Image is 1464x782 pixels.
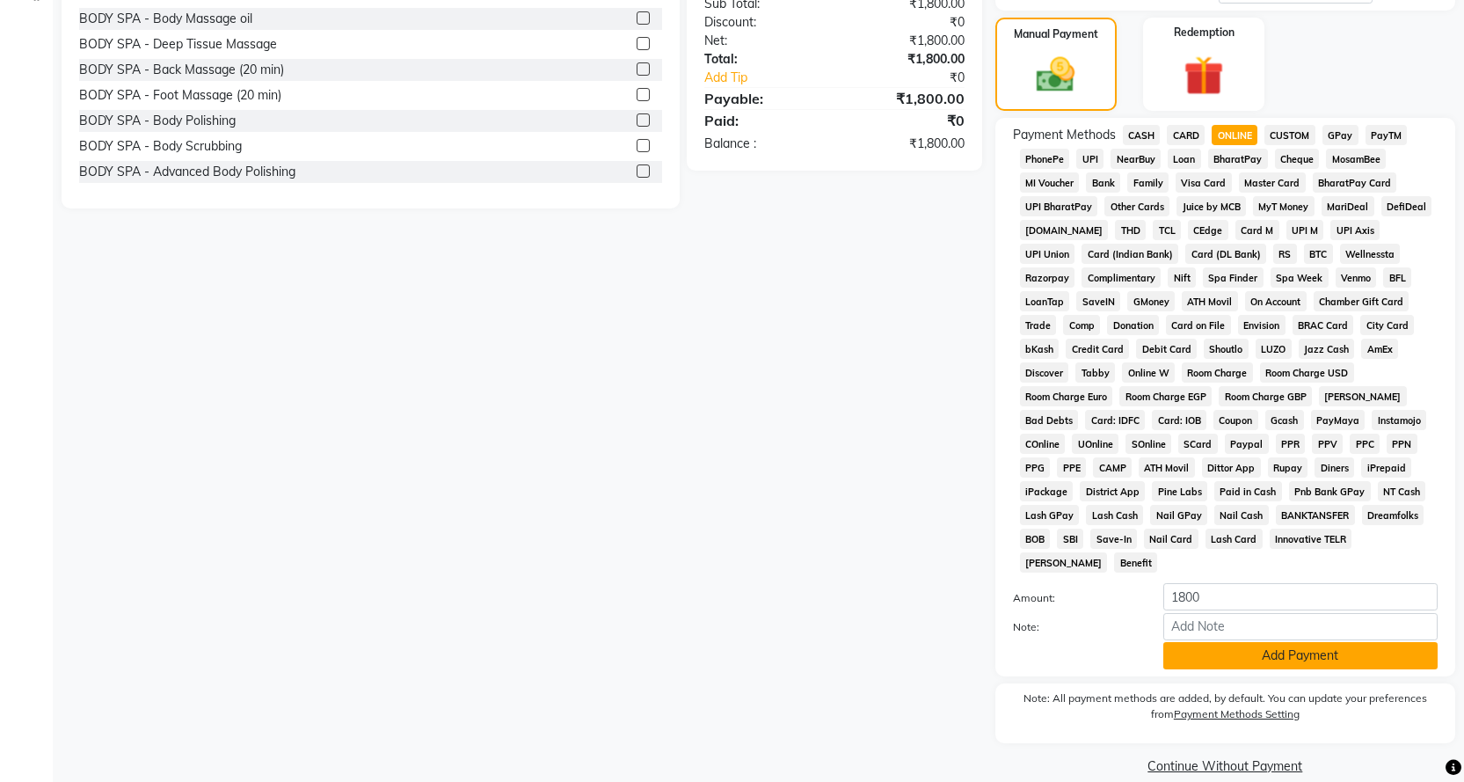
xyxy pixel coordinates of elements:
span: Discover [1020,362,1069,383]
div: BODY SPA - Advanced Body Polishing [79,163,295,181]
span: LUZO [1256,339,1292,359]
span: Benefit [1114,552,1157,573]
span: Online W [1122,362,1175,383]
span: MyT Money [1253,196,1315,216]
span: Debit Card [1136,339,1197,359]
span: Nail Cash [1214,505,1269,525]
span: Dreamfolks [1362,505,1424,525]
div: ₹1,800.00 [834,88,978,109]
span: Card M [1235,220,1279,240]
span: CUSTOM [1264,125,1315,145]
input: Amount [1163,583,1438,610]
span: Juice by MCB [1176,196,1246,216]
div: BODY SPA - Foot Massage (20 min) [79,86,281,105]
a: Continue Without Payment [999,757,1452,776]
span: CARD [1167,125,1205,145]
span: PPV [1312,434,1343,454]
span: Innovative TELR [1270,529,1352,549]
span: Credit Card [1066,339,1129,359]
span: Lash Card [1205,529,1263,549]
div: ₹1,800.00 [834,135,978,153]
span: CEdge [1188,220,1228,240]
span: Card on File [1166,315,1231,335]
span: BRAC Card [1293,315,1354,335]
span: iPrepaid [1361,457,1411,478]
span: Room Charge [1182,362,1253,383]
div: ₹1,800.00 [834,50,978,69]
span: PayMaya [1311,410,1366,430]
span: BOB [1020,529,1051,549]
span: Room Charge EGP [1119,386,1212,406]
div: Net: [691,32,834,50]
label: Note: [1000,619,1150,635]
span: Spa Finder [1203,267,1264,288]
span: Nift [1168,267,1196,288]
span: Jazz Cash [1299,339,1355,359]
span: Bank [1086,172,1120,193]
span: Trade [1020,315,1057,335]
div: BODY SPA - Body Massage oil [79,10,252,28]
label: Manual Payment [1014,26,1098,42]
span: TCL [1153,220,1181,240]
span: UPI [1076,149,1103,169]
button: Add Payment [1163,642,1438,669]
div: ₹0 [834,110,978,131]
span: Pine Labs [1152,481,1207,501]
span: PayTM [1366,125,1408,145]
label: Redemption [1174,25,1235,40]
span: Venmo [1336,267,1377,288]
label: Note: All payment methods are added, by default. You can update your preferences from [1013,691,1438,729]
span: Comp [1063,315,1100,335]
span: PPE [1057,457,1086,478]
span: SaveIN [1076,291,1120,311]
span: Shoutlo [1204,339,1249,359]
span: GMoney [1127,291,1175,311]
span: Coupon [1213,410,1258,430]
span: Tabby [1075,362,1115,383]
span: ONLINE [1212,125,1257,145]
span: On Account [1245,291,1307,311]
span: Donation [1107,315,1159,335]
span: COnline [1020,434,1066,454]
span: Lash GPay [1020,505,1080,525]
span: THD [1115,220,1146,240]
span: BharatPay Card [1313,172,1397,193]
div: ₹0 [834,13,978,32]
span: RS [1273,244,1297,264]
span: PPG [1020,457,1051,478]
span: Dittor App [1202,457,1261,478]
span: SBI [1057,529,1083,549]
div: Total: [691,50,834,69]
span: UPI Union [1020,244,1075,264]
span: NearBuy [1111,149,1161,169]
span: Master Card [1239,172,1306,193]
span: Card (DL Bank) [1185,244,1266,264]
span: PPC [1350,434,1380,454]
span: Pnb Bank GPay [1289,481,1371,501]
span: Save-In [1090,529,1137,549]
span: Gcash [1265,410,1304,430]
span: CAMP [1093,457,1132,478]
span: Paid in Cash [1214,481,1282,501]
span: Other Cards [1104,196,1169,216]
span: BFL [1383,267,1411,288]
div: Discount: [691,13,834,32]
span: Rupay [1268,457,1308,478]
span: ATH Movil [1182,291,1238,311]
span: SCard [1178,434,1218,454]
span: LoanTap [1020,291,1070,311]
span: NT Cash [1378,481,1426,501]
span: bKash [1020,339,1060,359]
span: PhonePe [1020,149,1070,169]
span: CASH [1123,125,1161,145]
img: _gift.svg [1171,51,1236,100]
span: Lash Cash [1086,505,1143,525]
span: Bad Debts [1020,410,1079,430]
img: _cash.svg [1024,53,1087,97]
div: BODY SPA - Back Massage (20 min) [79,61,284,79]
span: District App [1080,481,1145,501]
input: Add Note [1163,613,1438,640]
span: UOnline [1072,434,1118,454]
span: Chamber Gift Card [1314,291,1409,311]
span: iPackage [1020,481,1074,501]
